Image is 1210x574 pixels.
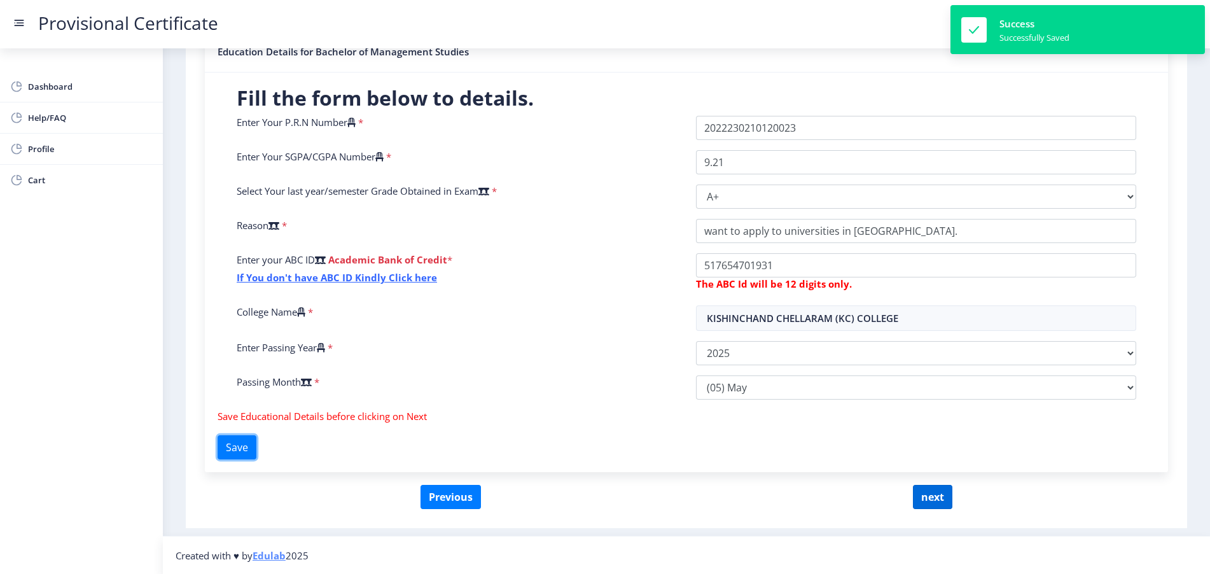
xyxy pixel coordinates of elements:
a: If You don't have ABC ID Kindly Click here [237,271,437,284]
b: The ABC Id will be 12 digits only. [696,277,852,290]
button: Previous [421,485,481,509]
input: Grade Point [696,150,1136,174]
label: Passing Month [237,375,312,388]
a: Provisional Certificate [25,17,231,30]
span: Success [999,17,1034,30]
h2: Fill the form below to details. [237,85,1136,111]
label: Enter Your P.R.N Number [237,116,356,129]
label: Enter Your SGPA/CGPA Number [237,150,384,163]
button: next [913,485,952,509]
span: Dashboard [28,79,153,94]
input: Select College Name [696,305,1136,331]
label: Enter Passing Year [237,341,325,354]
span: Save Educational Details before clicking on Next [218,410,427,423]
label: Enter your ABC ID [237,253,326,266]
span: Created with ♥ by 2025 [176,549,309,562]
a: Edulab [253,549,286,562]
input: P.R.N Number [696,116,1136,140]
div: Successfully Saved [999,32,1069,43]
nb-accordion-item-header: Education Details for Bachelor of Management Studies [205,31,1168,73]
b: Academic Bank of Credit [328,253,447,266]
span: Help/FAQ [28,110,153,125]
input: ABC ID [696,253,1136,277]
input: Reason [696,219,1136,243]
button: Save [218,435,256,459]
label: College Name [237,305,305,318]
span: Cart [28,172,153,188]
label: Select Your last year/semester Grade Obtained in Exam [237,185,489,197]
label: Reason [237,219,279,232]
span: Profile [28,141,153,157]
